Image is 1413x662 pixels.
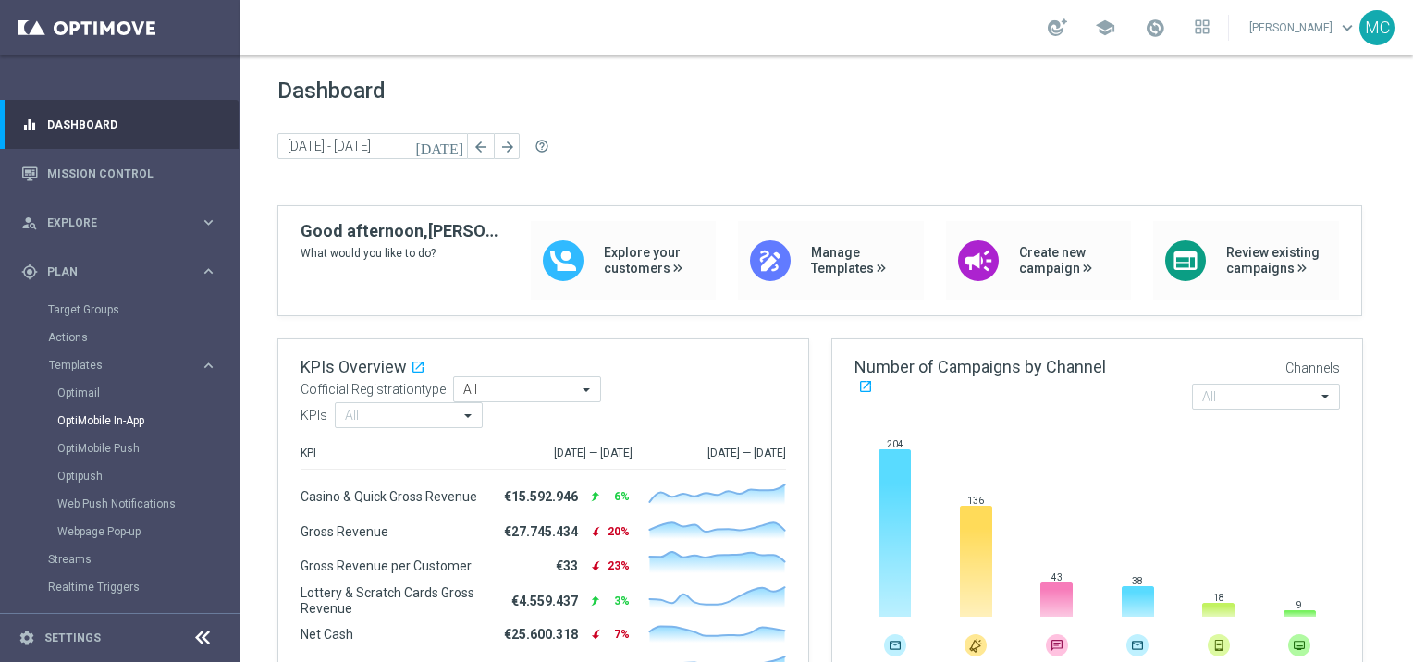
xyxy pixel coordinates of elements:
a: Webpage Pop-up [57,524,192,539]
i: equalizer [21,116,38,133]
a: Mission Control [47,149,217,198]
a: Realtime Triggers [48,580,192,595]
a: Settings [44,632,101,644]
div: Actions [48,324,239,351]
div: Optimail [57,379,239,407]
i: person_search [21,215,38,231]
a: Actions [48,330,192,345]
div: Templates [48,351,239,546]
div: OptiMobile In-App [57,407,239,435]
span: Templates [49,360,181,371]
div: Dashboard [21,100,217,149]
a: Optimail [57,386,192,400]
div: Mission Control [21,149,217,198]
i: settings [18,630,35,646]
i: keyboard_arrow_right [200,357,217,374]
span: keyboard_arrow_down [1337,18,1358,38]
div: Explore [21,215,200,231]
div: Templates [49,360,200,371]
a: OptiMobile In-App [57,413,192,428]
a: Target Groups [48,302,192,317]
div: MC [1359,10,1395,45]
div: Target Groups [48,296,239,324]
button: gps_fixed Plan keyboard_arrow_right [20,264,218,279]
div: Plan [21,264,200,280]
i: keyboard_arrow_right [200,214,217,231]
button: Mission Control [20,166,218,181]
a: Streams [48,552,192,567]
a: Web Push Notifications [57,496,192,511]
span: Plan [47,266,200,277]
i: keyboard_arrow_right [200,263,217,280]
span: Explore [47,217,200,228]
div: Streams [48,546,239,573]
span: school [1095,18,1115,38]
div: Realtime Triggers [48,573,239,601]
div: OptiMobile Push [57,435,239,462]
a: [PERSON_NAME]keyboard_arrow_down [1247,14,1359,42]
div: Webpage Pop-up [57,518,239,546]
button: person_search Explore keyboard_arrow_right [20,215,218,230]
a: Optipush [57,469,192,484]
div: Web Push Notifications [57,490,239,518]
div: Optipush [57,462,239,490]
a: OptiMobile Push [57,441,192,456]
i: gps_fixed [21,264,38,280]
button: Templates keyboard_arrow_right [48,358,218,373]
a: Dashboard [47,100,217,149]
button: equalizer Dashboard [20,117,218,132]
